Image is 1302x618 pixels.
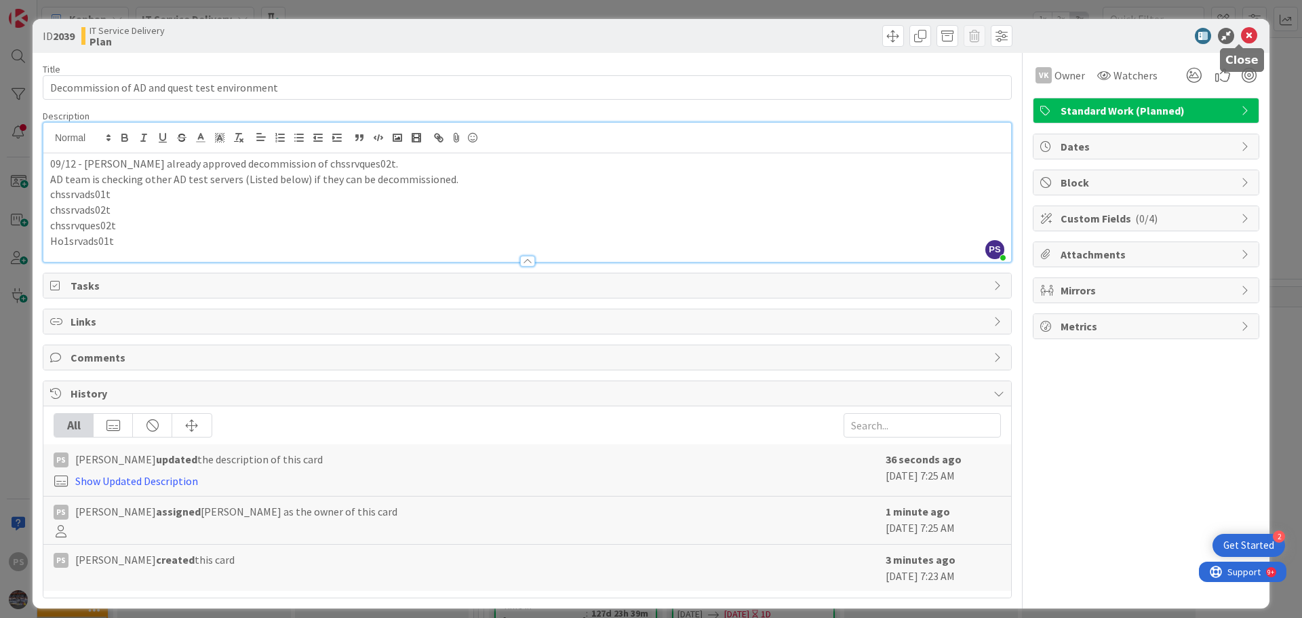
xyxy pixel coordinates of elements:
[1054,67,1085,83] span: Owner
[43,28,75,44] span: ID
[886,505,950,518] b: 1 minute ago
[75,474,198,488] a: Show Updated Description
[43,75,1012,100] input: type card name here...
[156,553,195,566] b: created
[54,414,94,437] div: All
[50,156,1004,172] p: 09/12 - [PERSON_NAME] already approved decommission of chssrvques02t.
[156,452,197,466] b: updated
[1061,102,1234,119] span: Standard Work (Planned)
[1061,318,1234,334] span: Metrics
[90,25,165,36] span: IT Service Delivery
[75,552,235,568] span: [PERSON_NAME] this card
[1273,530,1285,543] div: 2
[71,349,987,366] span: Comments
[71,313,987,330] span: Links
[1061,210,1234,227] span: Custom Fields
[1061,138,1234,155] span: Dates
[75,503,397,520] span: [PERSON_NAME] [PERSON_NAME] as the owner of this card
[1113,67,1158,83] span: Watchers
[50,233,1004,249] p: Ho1srvads01t
[156,505,201,518] b: assigned
[1061,282,1234,298] span: Mirrors
[50,172,1004,187] p: AD team is checking other AD test servers (Listed below) if they can be decommissioned.
[1212,534,1285,557] div: Open Get Started checklist, remaining modules: 2
[54,553,68,568] div: PS
[1225,54,1259,66] h5: Close
[68,5,75,16] div: 9+
[1061,174,1234,191] span: Block
[886,552,1001,584] div: [DATE] 7:23 AM
[71,385,987,402] span: History
[53,29,75,43] b: 2039
[75,451,323,467] span: [PERSON_NAME] the description of this card
[50,202,1004,218] p: chssrvads02t
[1135,212,1158,225] span: ( 0/4 )
[985,240,1004,259] span: PS
[1035,67,1052,83] div: VK
[28,2,62,18] span: Support
[1061,246,1234,263] span: Attachments
[886,503,1001,537] div: [DATE] 7:25 AM
[54,452,68,467] div: PS
[886,452,962,466] b: 36 seconds ago
[50,187,1004,202] p: chssrvads01t
[886,553,955,566] b: 3 minutes ago
[43,110,90,122] span: Description
[50,218,1004,233] p: chssrvques02t
[844,413,1001,438] input: Search...
[54,505,68,520] div: PS
[886,451,1001,489] div: [DATE] 7:25 AM
[90,36,165,47] b: Plan
[1223,539,1274,552] div: Get Started
[71,277,987,294] span: Tasks
[43,63,60,75] label: Title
